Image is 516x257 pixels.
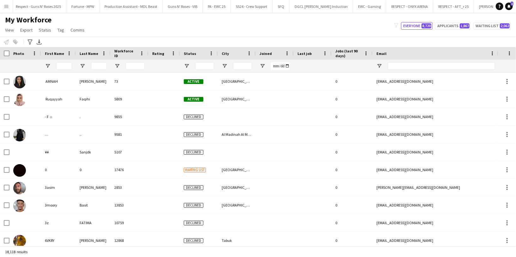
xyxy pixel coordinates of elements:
[388,62,495,70] input: Email Filter Input
[184,238,203,243] span: Declined
[222,63,227,69] button: Open Filter Menu
[511,2,513,6] span: 1
[218,196,256,214] div: [GEOGRAPHIC_DATA]
[332,232,373,249] div: 0
[57,27,64,33] span: Tag
[460,23,470,28] span: 1,867
[111,179,148,196] div: 2853
[373,108,499,125] div: [EMAIL_ADDRESS][DOMAIN_NAME]
[401,22,433,30] button: Everyone8,720
[422,23,431,28] span: 8,720
[376,51,387,56] span: Email
[41,108,76,125] div: - F ☼
[13,51,24,56] span: Photo
[76,126,111,143] div: ..
[111,143,148,161] div: 5107
[114,49,137,58] span: Workforce ID
[126,62,145,70] input: Workforce ID Filter Input
[335,49,361,58] span: Jobs (last 90 days)
[184,203,203,208] span: Declined
[184,150,203,155] span: Declined
[3,26,16,34] a: View
[111,90,148,108] div: 5809
[36,26,54,34] a: Status
[332,73,373,90] div: 0
[332,126,373,143] div: 0
[111,232,148,249] div: 12868
[505,3,513,10] a: 1
[184,185,203,190] span: Declined
[111,214,148,231] div: 10759
[373,161,499,178] div: [EMAIL_ADDRESS][DOMAIN_NAME]
[184,79,203,84] span: Active
[76,179,111,196] div: [PERSON_NAME]
[66,0,99,13] button: Fortune - MPW
[91,62,107,70] input: Last Name Filter Input
[152,51,164,56] span: Rating
[184,132,203,137] span: Declined
[41,214,76,231] div: 3z
[332,214,373,231] div: 0
[41,196,76,214] div: 3moory
[273,0,290,13] button: SFQ
[373,73,499,90] div: [EMAIL_ADDRESS][DOMAIN_NAME]
[332,161,373,178] div: 0
[260,63,265,69] button: Open Filter Menu
[184,221,203,225] span: Declined
[386,0,433,13] button: RESPECT - ONYX ARENA
[39,27,51,33] span: Status
[184,168,206,172] span: Waiting list
[45,51,64,56] span: First Name
[111,161,148,178] div: 17476
[13,76,26,88] img: ‏ AMNAH IDRIS
[41,161,76,178] div: 0
[41,179,76,196] div: 3asim
[433,0,474,13] button: RESPECT - AFT_r 25
[41,73,76,90] div: ‏ AMNAH
[222,51,229,56] span: City
[68,26,87,34] a: Comms
[373,179,499,196] div: [PERSON_NAME][EMAIL_ADDRESS][DOMAIN_NAME]
[11,0,66,13] button: Respect - Guns N' Roses 2025
[332,90,373,108] div: 0
[13,93,26,106] img: ‏ Ruqayyah Faqihi
[76,214,111,231] div: FATIMA
[80,51,98,56] span: Last Name
[111,126,148,143] div: 9581
[297,51,312,56] span: Last job
[70,27,85,33] span: Comms
[13,200,26,212] img: 3moory Basit
[13,129,26,141] img: … ..
[18,26,35,34] a: Export
[111,196,148,214] div: 13853
[218,161,256,178] div: [GEOGRAPHIC_DATA]
[195,62,214,70] input: Status Filter Input
[13,235,26,248] img: 6VKRY Abdullah
[56,62,72,70] input: First Name Filter Input
[20,27,33,33] span: Export
[76,73,111,90] div: [PERSON_NAME]
[218,232,256,249] div: Tabuk
[76,232,111,249] div: [PERSON_NAME]
[55,26,67,34] a: Tag
[5,15,51,25] span: My Workforce
[26,38,34,46] app-action-btn: Advanced filters
[76,90,111,108] div: Faqihi
[332,179,373,196] div: 0
[435,22,471,30] button: Applicants1,867
[218,90,256,108] div: [GEOGRAPHIC_DATA]
[500,23,510,28] span: 2,062
[376,63,382,69] button: Open Filter Menu
[373,196,499,214] div: [EMAIL_ADDRESS][DOMAIN_NAME]
[203,0,231,13] button: PA - EWC 25
[332,196,373,214] div: 0
[373,126,499,143] div: [EMAIL_ADDRESS][DOMAIN_NAME]
[41,143,76,161] div: ¥¥
[114,63,120,69] button: Open Filter Menu
[184,115,203,119] span: Declined
[111,73,148,90] div: 73
[111,108,148,125] div: 9855
[5,27,14,33] span: View
[76,108,111,125] div: .
[80,63,85,69] button: Open Filter Menu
